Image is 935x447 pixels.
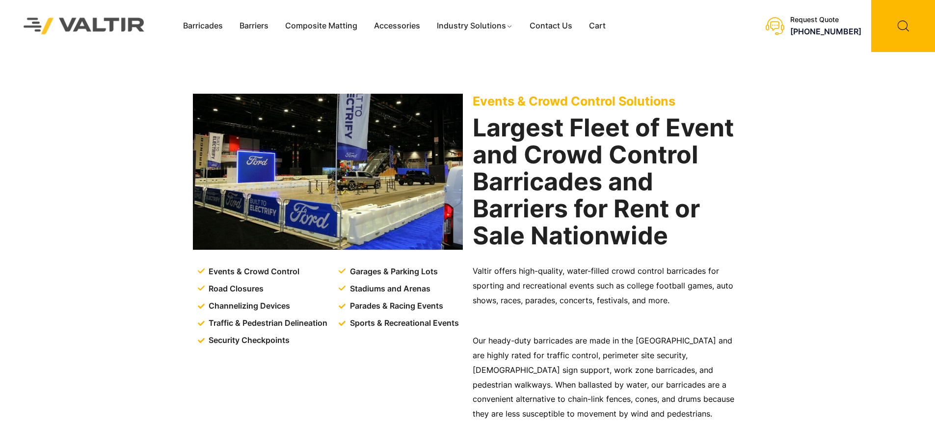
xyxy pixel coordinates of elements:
[347,264,438,279] span: Garages & Parking Lots
[790,26,861,36] a: [PHONE_NUMBER]
[473,264,743,308] p: Valtir offers high-quality, water-filled crowd control barricades for sporting and recreational e...
[206,282,264,296] span: Road Closures
[347,316,459,331] span: Sports & Recreational Events
[347,299,443,314] span: Parades & Racing Events
[790,16,861,24] div: Request Quote
[206,316,327,331] span: Traffic & Pedestrian Delineation
[231,19,277,33] a: Barriers
[206,299,290,314] span: Channelizing Devices
[581,19,614,33] a: Cart
[521,19,581,33] a: Contact Us
[277,19,366,33] a: Composite Matting
[428,19,521,33] a: Industry Solutions
[473,334,743,422] p: Our heady-duty barricades are made in the [GEOGRAPHIC_DATA] and are highly rated for traffic cont...
[366,19,428,33] a: Accessories
[11,5,158,47] img: Valtir Rentals
[473,94,743,108] p: Events & Crowd Control Solutions
[347,282,430,296] span: Stadiums and Arenas
[175,19,231,33] a: Barricades
[206,264,299,279] span: Events & Crowd Control
[473,114,743,249] h2: Largest Fleet of Event and Crowd Control Barricades and Barriers for Rent or Sale Nationwide
[206,333,290,348] span: Security Checkpoints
